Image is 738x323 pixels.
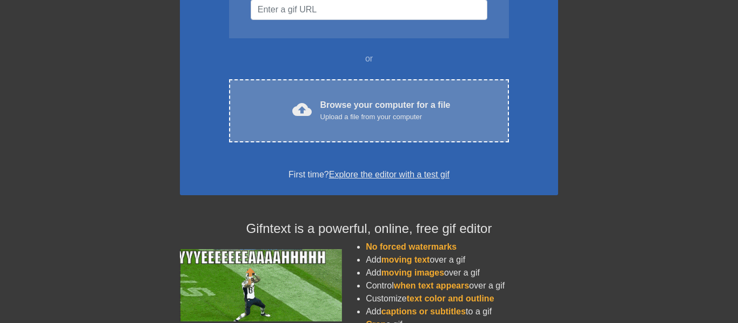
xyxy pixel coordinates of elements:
h4: Gifntext is a powerful, online, free gif editor [180,221,558,237]
div: or [208,52,530,65]
span: text color and outline [407,294,494,303]
img: football_small.gif [180,249,342,321]
span: moving images [381,268,444,277]
span: captions or subtitles [381,307,466,316]
li: Customize [366,292,558,305]
div: Browse your computer for a file [320,99,451,122]
li: Add to a gif [366,305,558,318]
li: Add over a gif [366,266,558,279]
span: cloud_upload [292,100,312,119]
li: Control over a gif [366,279,558,292]
div: Upload a file from your computer [320,112,451,122]
a: Explore the editor with a test gif [329,170,449,179]
div: First time? [194,168,544,181]
span: No forced watermarks [366,242,457,251]
span: when text appears [394,281,469,290]
li: Add over a gif [366,253,558,266]
span: moving text [381,255,430,264]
